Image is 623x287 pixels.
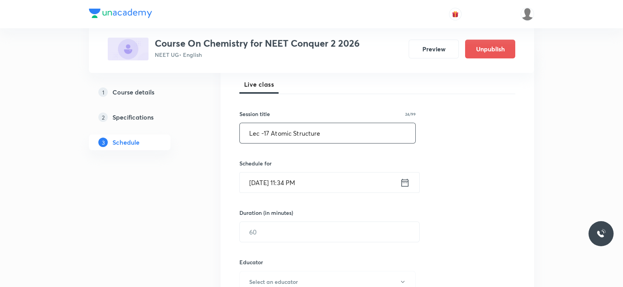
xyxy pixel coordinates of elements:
[155,38,360,49] h3: Course On Chemistry for NEET Conquer 2 2026
[112,138,139,147] h5: Schedule
[596,229,606,238] img: ttu
[89,9,152,18] img: Company Logo
[239,110,270,118] h6: Session title
[239,159,416,167] h6: Schedule for
[89,109,196,125] a: 2Specifications
[249,278,298,286] h6: Select an educator
[239,209,293,217] h6: Duration (in minutes)
[452,11,459,18] img: avatar
[465,40,515,58] button: Unpublish
[409,40,459,58] button: Preview
[89,9,152,20] a: Company Logo
[112,113,154,122] h5: Specifications
[521,7,534,21] img: Saniya Tarannum
[108,38,149,60] img: EC368727-8A54-451F-83FE-35118228DA98_plus.png
[98,87,108,97] p: 1
[112,87,154,97] h5: Course details
[244,80,274,89] span: Live class
[98,138,108,147] p: 3
[89,84,196,100] a: 1Course details
[239,258,416,266] h6: Educator
[405,112,416,116] p: 24/99
[98,113,108,122] p: 2
[449,8,462,20] button: avatar
[240,222,419,242] input: 60
[240,123,415,143] input: A great title is short, clear and descriptive
[155,51,360,59] p: NEET UG • English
